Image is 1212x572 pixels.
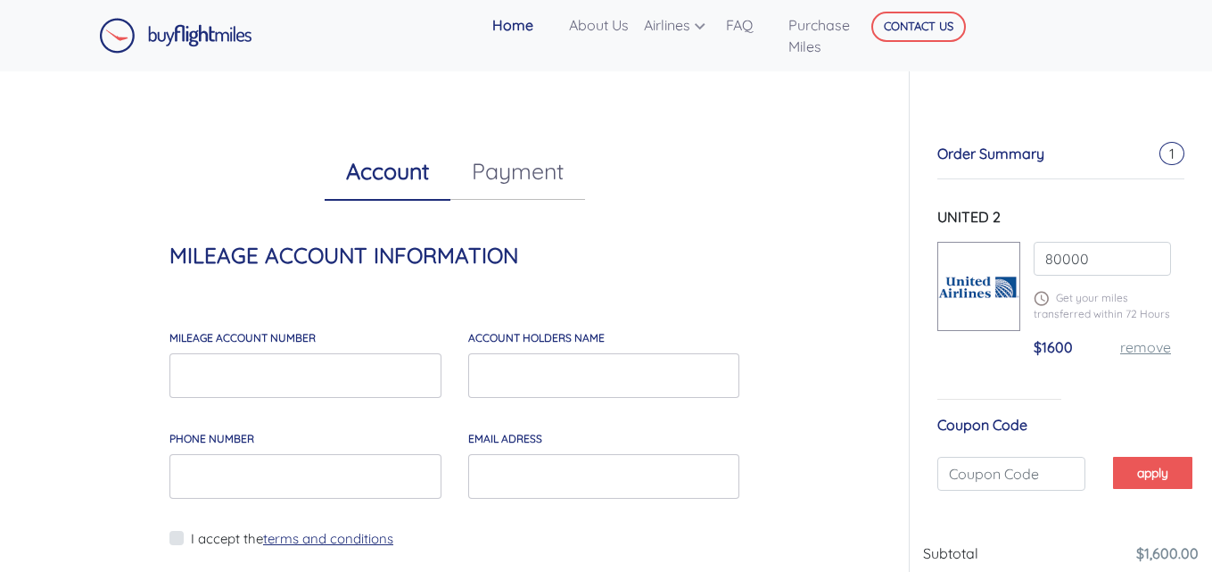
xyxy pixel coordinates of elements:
[1113,457,1192,488] button: apply
[562,7,637,43] a: About Us
[325,143,450,201] a: Account
[1034,290,1172,322] p: Get your miles transferred within 72 Hours
[99,13,252,58] a: Buy Flight Miles Logo
[468,431,542,447] label: email adress
[937,457,1085,491] input: Coupon Code
[1120,338,1171,356] a: remove
[169,243,739,269] h4: MILEAGE ACCOUNT INFORMATION
[1034,291,1049,306] img: schedule.png
[937,416,1027,434] span: Coupon Code
[923,544,978,562] span: Subtotal
[263,530,393,547] a: terms and conditions
[937,208,1001,226] span: UNITED 2
[719,7,781,43] a: FAQ
[468,330,605,346] label: account holders NAME
[99,18,252,54] img: Buy Flight Miles Logo
[169,330,316,346] label: MILEAGE account number
[1136,544,1199,562] a: $1,600.00
[450,143,585,200] a: Payment
[637,7,719,43] a: Airlines
[781,7,878,64] a: Purchase Miles
[871,12,966,42] button: CONTACT US
[1159,142,1184,165] span: 1
[191,529,393,550] label: I accept the
[937,145,1044,162] span: Order Summary
[169,431,254,447] label: Phone Number
[1034,338,1073,356] span: $1600
[485,7,562,43] a: Home
[938,269,1018,304] img: UNITED.png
